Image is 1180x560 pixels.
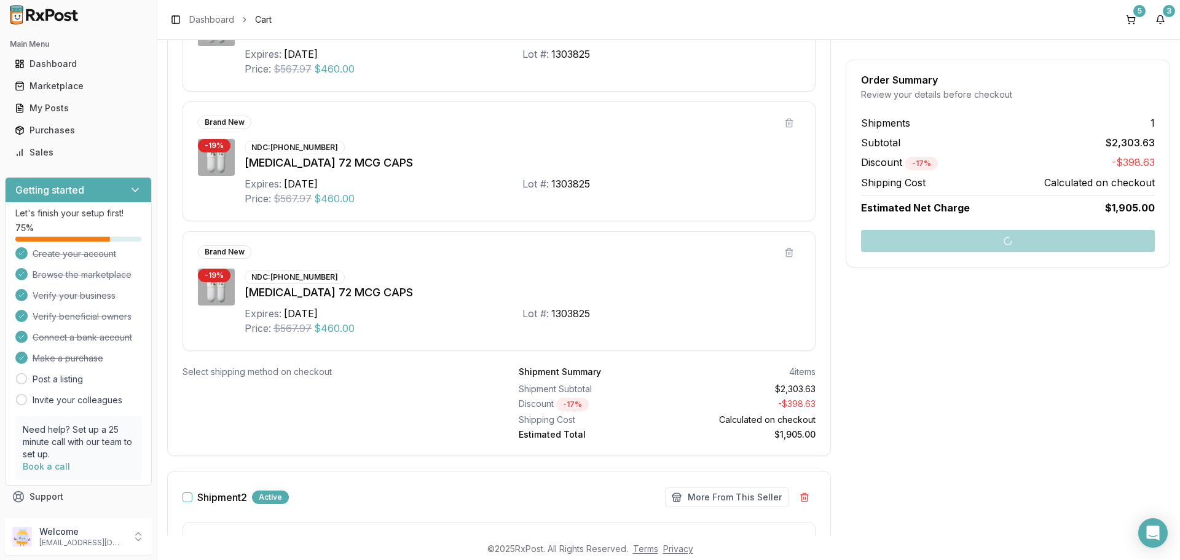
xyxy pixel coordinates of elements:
[314,61,355,76] span: $460.00
[519,366,601,378] div: Shipment Summary
[314,321,355,336] span: $460.00
[245,321,271,336] div: Price:
[861,156,938,168] span: Discount
[245,270,345,284] div: NDC: [PHONE_NUMBER]
[1133,5,1146,17] div: 5
[5,54,152,74] button: Dashboard
[245,284,800,301] div: [MEDICAL_DATA] 72 MCG CAPS
[5,5,84,25] img: RxPost Logo
[5,143,152,162] button: Sales
[33,394,122,406] a: Invite your colleagues
[23,461,70,471] a: Book a call
[15,102,142,114] div: My Posts
[273,191,312,206] span: $567.97
[10,53,147,75] a: Dashboard
[519,428,663,441] div: Estimated Total
[519,398,663,411] div: Discount
[519,414,663,426] div: Shipping Cost
[12,527,32,546] img: User avatar
[861,75,1155,85] div: Order Summary
[33,248,116,260] span: Create your account
[5,120,152,140] button: Purchases
[284,176,318,191] div: [DATE]
[1138,518,1168,548] div: Open Intercom Messenger
[39,526,125,538] p: Welcome
[10,97,147,119] a: My Posts
[522,176,549,191] div: Lot #:
[15,183,84,197] h3: Getting started
[15,58,142,70] div: Dashboard
[551,47,590,61] div: 1303825
[5,98,152,118] button: My Posts
[5,508,152,530] button: Feedback
[245,154,800,172] div: [MEDICAL_DATA] 72 MCG CAPS
[1044,175,1155,190] span: Calculated on checkout
[245,141,345,154] div: NDC: [PHONE_NUMBER]
[15,80,142,92] div: Marketplace
[905,157,938,170] div: - 17 %
[5,486,152,508] button: Support
[672,383,816,395] div: $2,303.63
[284,306,318,321] div: [DATE]
[33,331,132,344] span: Connect a bank account
[198,139,230,152] div: - 19 %
[1105,200,1155,215] span: $1,905.00
[1106,135,1155,150] span: $2,303.63
[10,75,147,97] a: Marketplace
[273,61,312,76] span: $567.97
[33,290,116,302] span: Verify your business
[245,176,281,191] div: Expires:
[189,14,272,26] nav: breadcrumb
[255,14,272,26] span: Cart
[861,89,1155,101] div: Review your details before checkout
[1121,10,1141,30] button: 5
[1150,10,1170,30] button: 3
[198,269,235,306] img: Linzess 72 MCG CAPS
[1163,5,1175,17] div: 3
[1112,155,1155,170] span: -$398.63
[189,14,234,26] a: Dashboard
[252,491,289,504] div: Active
[15,146,142,159] div: Sales
[33,352,103,365] span: Make a purchase
[15,124,142,136] div: Purchases
[861,135,900,150] span: Subtotal
[672,428,816,441] div: $1,905.00
[245,306,281,321] div: Expires:
[273,321,312,336] span: $567.97
[29,513,71,525] span: Feedback
[10,39,147,49] h2: Main Menu
[522,47,549,61] div: Lot #:
[284,47,318,61] div: [DATE]
[198,245,251,259] div: Brand New
[245,47,281,61] div: Expires:
[183,366,479,378] div: Select shipping method on checkout
[672,414,816,426] div: Calculated on checkout
[1150,116,1155,130] span: 1
[861,116,910,130] span: Shipments
[197,492,247,502] label: Shipment 2
[245,191,271,206] div: Price:
[789,366,816,378] div: 4 items
[663,543,693,554] a: Privacy
[23,424,134,460] p: Need help? Set up a 25 minute call with our team to set up.
[665,487,789,507] button: More From This Seller
[522,306,549,321] div: Lot #:
[33,373,83,385] a: Post a listing
[198,139,235,176] img: Linzess 72 MCG CAPS
[10,119,147,141] a: Purchases
[551,176,590,191] div: 1303825
[314,191,355,206] span: $460.00
[551,306,590,321] div: 1303825
[15,222,34,234] span: 75 %
[5,76,152,96] button: Marketplace
[519,383,663,395] div: Shipment Subtotal
[672,398,816,411] div: - $398.63
[39,538,125,548] p: [EMAIL_ADDRESS][DOMAIN_NAME]
[198,269,230,282] div: - 19 %
[861,202,970,214] span: Estimated Net Charge
[15,207,141,219] p: Let's finish your setup first!
[556,398,589,411] div: - 17 %
[33,269,132,281] span: Browse the marketplace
